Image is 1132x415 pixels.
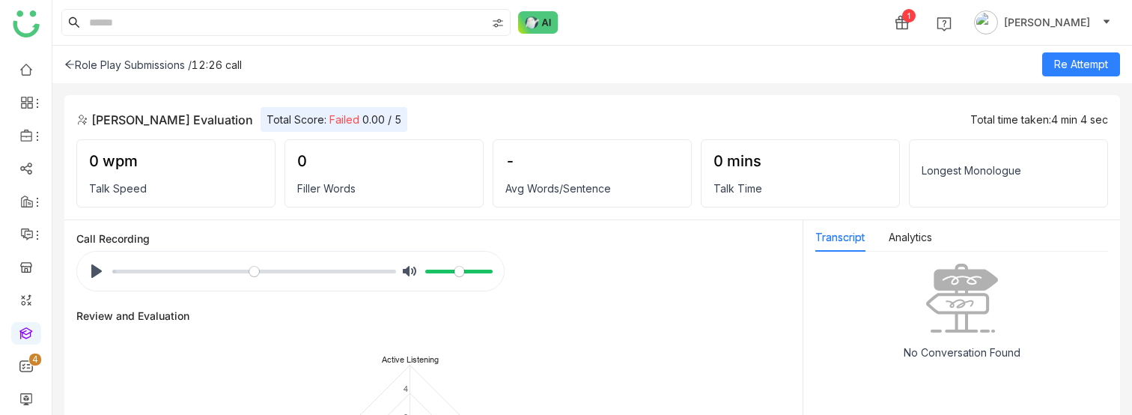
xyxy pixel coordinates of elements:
span: [PERSON_NAME] [1004,14,1090,31]
div: Review and Evaluation [76,309,189,322]
div: 0 mins [713,152,887,170]
button: Re Attempt [1042,52,1120,76]
text: 4 [404,384,408,394]
img: ask-buddy-normal.svg [518,11,559,34]
div: Talk Time [713,182,887,195]
div: 0 [297,152,471,170]
span: Re Attempt [1054,56,1108,73]
div: - [505,152,679,170]
input: Volume [425,264,493,279]
button: [PERSON_NAME] [971,10,1114,34]
text: Active Listening [381,354,439,365]
img: avatar [974,10,998,34]
div: 0 wpm [89,152,263,170]
img: No data [926,264,998,333]
span: Failed [329,113,359,126]
div: Talk Speed [89,182,263,195]
div: [PERSON_NAME] Evaluation [76,111,253,129]
img: help.svg [937,16,952,31]
div: Longest Monologue [922,164,1095,177]
div: Total time taken: [970,113,1108,126]
img: logo [13,10,40,37]
div: Call Recording [76,232,791,245]
input: Seek [112,264,396,279]
div: 1 [902,9,916,22]
img: search-type.svg [492,17,504,29]
div: Total Score: 0.00 / 5 [261,107,407,132]
img: role-play.svg [76,114,88,126]
button: Transcript [815,229,865,246]
p: 4 [32,352,38,367]
nz-badge-sup: 4 [29,354,41,366]
button: Analytics [889,229,932,246]
div: Filler Words [297,182,471,195]
span: 4 min 4 sec [1051,113,1108,126]
div: 12:26 call [192,58,242,71]
button: Play [85,259,109,283]
div: No Conversation Found [892,333,1032,373]
div: Avg Words/Sentence [505,182,679,195]
div: Role Play Submissions / [64,58,192,71]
